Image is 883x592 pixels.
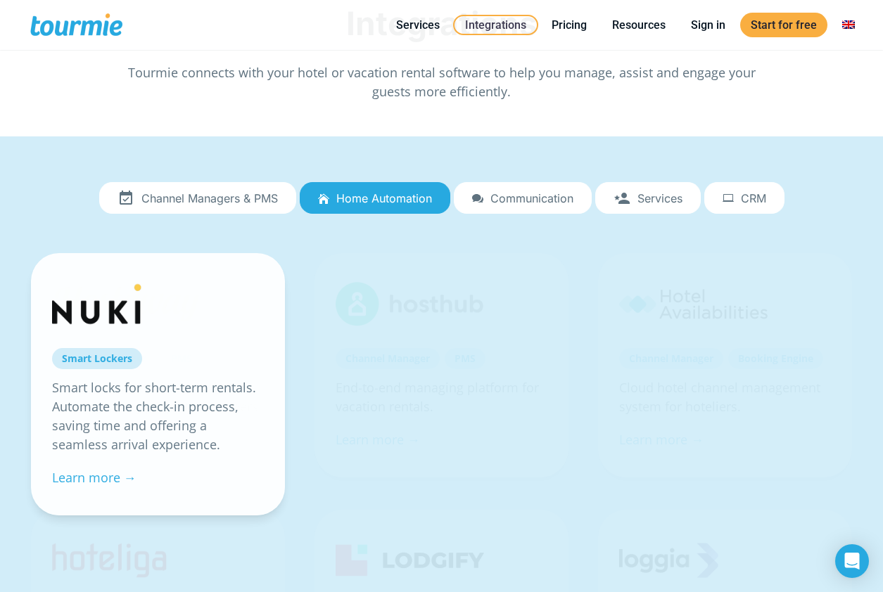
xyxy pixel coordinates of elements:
[832,16,865,34] a: Switch to
[52,378,264,454] p: Smart locks for short-term rentals. Automate the check-in process, saving time and offering a sea...
[141,192,278,205] span: Channel Managers & PMS
[386,16,450,34] a: Services
[490,192,573,205] span: Communication
[541,16,597,34] a: Pricing
[740,13,827,37] a: Start for free
[336,192,432,205] span: Home automation
[680,16,736,34] a: Sign in
[637,192,682,205] span: Services
[741,192,766,205] span: CRM
[453,15,538,35] a: Integrations
[128,64,756,100] span: Tourmie connects with your hotel or vacation rental software to help you manage, assist and engag...
[52,469,136,486] a: Learn more →
[835,544,869,578] div: Open Intercom Messenger
[52,348,142,369] a: Smart Lockers
[602,16,676,34] a: Resources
